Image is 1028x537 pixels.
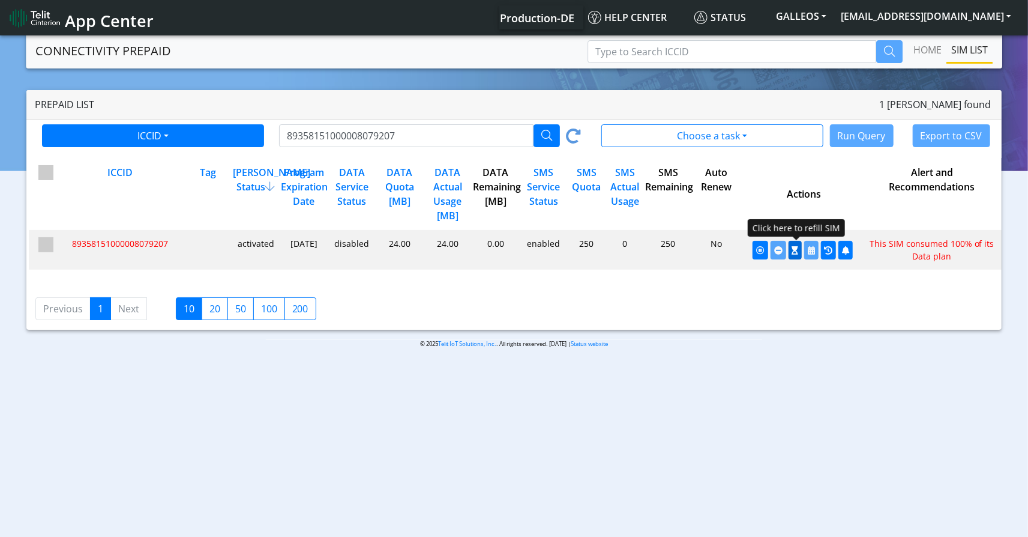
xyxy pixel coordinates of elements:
[278,237,326,262] div: [DATE]
[588,11,601,24] img: knowledge.svg
[567,165,605,223] div: SMS Quota
[830,124,894,147] button: Run Query
[231,165,279,223] div: [PERSON_NAME] Status
[605,237,643,262] div: 0
[500,11,574,25] span: Production-DE
[879,97,991,112] span: 1 [PERSON_NAME] found
[567,237,605,262] div: 250
[422,237,470,262] div: 24.00
[10,5,152,31] a: App Center
[438,340,496,348] a: Telit IoT Solutions, Inc.
[605,165,643,223] div: SMS Actual Usage
[748,219,845,237] div: Click here to refill SIM
[588,11,667,24] span: Help center
[253,297,285,320] label: 100
[643,165,691,223] div: SMS Remaining
[231,237,279,262] div: activated
[867,165,994,223] div: Alert and Recommendations
[65,10,154,32] span: App Center
[690,5,769,29] a: Status
[176,297,202,320] label: 10
[583,5,690,29] a: Help center
[374,165,422,223] div: DATA Quota [MB]
[519,237,567,262] div: enabled
[470,237,519,262] div: 0.00
[90,297,111,320] a: 1
[588,40,876,63] input: Type to Search ICCID
[691,237,739,262] div: No
[42,124,264,147] button: ICCID
[72,238,168,249] span: 89358151000008079207
[279,124,534,147] input: Type to Search ICCID/Tag
[694,11,746,24] span: Status
[946,38,993,62] a: SIM LIST
[202,297,228,320] label: 20
[374,237,422,262] div: 24.00
[470,165,519,223] div: DATA Remaining [MB]
[834,5,1018,27] button: [EMAIL_ADDRESS][DOMAIN_NAME]
[10,8,60,28] img: logo-telit-cinterion-gw-new.png
[571,340,608,348] a: Status website
[422,165,470,223] div: DATA Actual Usage [MB]
[326,237,374,262] div: disabled
[519,165,567,223] div: SMS Service Status
[691,165,739,223] div: Auto Renew
[284,297,316,320] label: 200
[499,5,574,29] a: Your current platform instance
[278,165,326,223] div: Program Expiration Date
[55,165,183,223] div: ICCID
[35,98,94,111] span: Prepaid List
[326,165,374,223] div: DATA Service Status
[694,11,708,24] img: status.svg
[643,237,691,262] div: 250
[739,165,867,223] div: Actions
[909,38,946,62] a: Home
[769,5,834,27] button: GALLEOS
[35,39,171,63] a: CONNECTIVITY PREPAID
[867,237,994,262] div: This SIM consumed 100% of its Data plan
[601,124,823,147] button: Choose a task
[227,297,254,320] label: 50
[183,165,231,223] div: Tag
[266,339,762,348] p: © 2025 . All rights reserved. [DATE] |
[913,124,990,147] button: Export to CSV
